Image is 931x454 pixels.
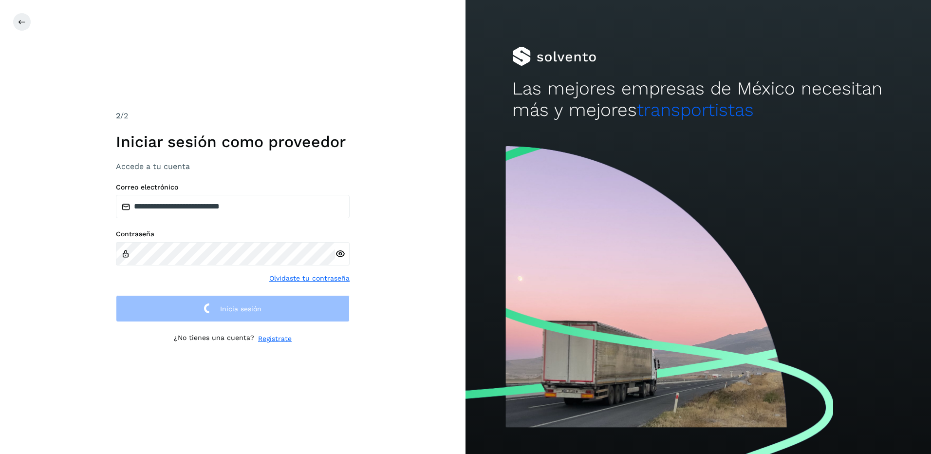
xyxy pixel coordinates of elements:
button: Inicia sesión [116,295,350,322]
div: /2 [116,110,350,122]
p: ¿No tienes una cuenta? [174,334,254,344]
span: Inicia sesión [220,305,261,312]
span: 2 [116,111,120,120]
a: Olvidaste tu contraseña [269,273,350,284]
span: transportistas [637,99,754,120]
label: Contraseña [116,230,350,238]
h2: Las mejores empresas de México necesitan más y mejores [512,78,885,121]
label: Correo electrónico [116,183,350,191]
h1: Iniciar sesión como proveedor [116,132,350,151]
a: Regístrate [258,334,292,344]
h3: Accede a tu cuenta [116,162,350,171]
